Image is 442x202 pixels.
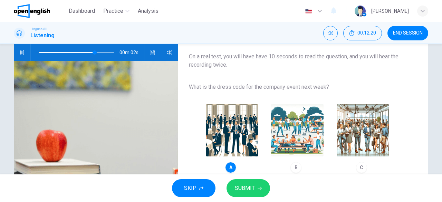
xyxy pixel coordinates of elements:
button: SKIP [172,179,215,197]
span: Dashboard [69,7,95,15]
span: 00m 02s [119,44,144,61]
button: B [268,101,327,176]
span: On a real test, you will have have 10 seconds to read the question, and you will hear the recordi... [189,52,406,69]
img: C [337,104,389,156]
span: 00:12:20 [357,30,376,36]
span: Practice [103,7,123,15]
button: SUBMIT [227,179,270,197]
button: Dashboard [66,5,98,17]
a: OpenEnglish logo [14,4,66,18]
img: OpenEnglish logo [14,4,50,18]
img: B [271,104,324,156]
button: C [334,101,392,176]
span: SKIP [184,183,196,193]
div: [PERSON_NAME] [371,7,409,15]
div: B [290,162,301,173]
span: What is the dress code for the company event next week? [189,83,406,91]
img: Profile picture [355,6,366,17]
button: Practice [100,5,132,17]
div: Mute [323,26,338,40]
button: Analysis [135,5,161,17]
span: SUBMIT [235,183,255,193]
div: C [356,162,367,173]
span: END SESSION [393,30,423,36]
div: A [225,162,236,173]
div: Hide [343,26,382,40]
img: en [304,9,313,14]
span: Analysis [138,7,158,15]
span: Linguaskill [30,27,47,31]
button: END SESSION [387,26,428,40]
img: A [206,104,258,156]
button: Click to see the audio transcription [147,44,158,61]
button: 00:12:20 [343,26,382,40]
h1: Listening [30,31,55,40]
button: A [203,101,261,176]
